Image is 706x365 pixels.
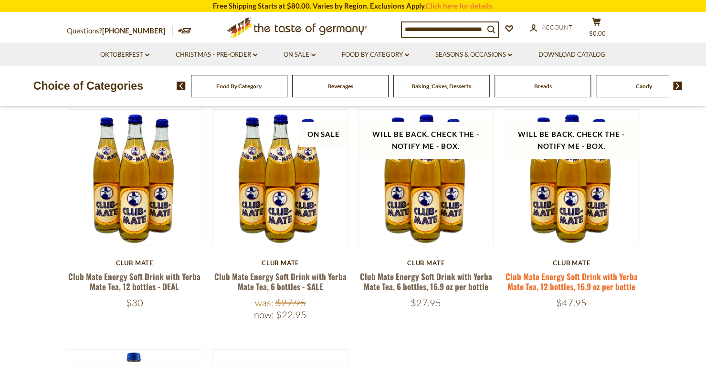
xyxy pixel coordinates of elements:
div: Club Mate [67,259,203,267]
a: Club Mate Energy Soft Drink with Yerba Mate Tea, 6 bottles - SALE [214,271,346,292]
a: Candy [636,83,652,90]
span: $22.95 [276,309,306,321]
a: Food By Category [216,83,262,90]
img: next arrow [673,82,682,90]
div: Club Mate [358,259,494,267]
div: Club Mate [504,259,640,267]
label: Was: [254,297,273,309]
span: $47.95 [556,297,587,309]
button: $0.00 [582,17,611,41]
label: Now: [254,309,274,321]
a: Seasons & Occasions [435,50,512,60]
a: Beverages [327,83,353,90]
a: Click here for details. [426,1,494,10]
a: On Sale [284,50,316,60]
img: previous arrow [177,82,186,90]
a: [PHONE_NUMBER] [102,26,166,35]
img: Club [213,110,348,245]
span: $27.95 [411,297,441,309]
img: Club [504,110,639,245]
p: Questions? [67,25,173,37]
a: Club Mate Energy Soft Drink with Yerba Mate Tea, 12 bottles - DEAL [68,271,200,292]
span: Account [542,23,572,31]
span: $27.95 [275,297,306,309]
a: Breads [534,83,551,90]
span: $30 [126,297,143,309]
a: Club Mate Energy Soft Drink with Yerba Mate Tea, 12 bottles, 16.9 oz per bottle [506,271,638,292]
a: Club Mate Energy Soft Drink with Yerba Mate Tea, 6 bottles, 16.9 oz per bottle [360,271,492,292]
a: Download Catalog [538,50,605,60]
a: Account [530,22,572,33]
a: Christmas - PRE-ORDER [176,50,257,60]
a: Oktoberfest [100,50,149,60]
a: Food By Category [342,50,409,60]
span: $0.00 [589,30,606,37]
img: Club [358,110,494,245]
a: Baking, Cakes, Desserts [411,83,471,90]
img: Club [67,110,202,245]
div: Club Mate [212,259,348,267]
